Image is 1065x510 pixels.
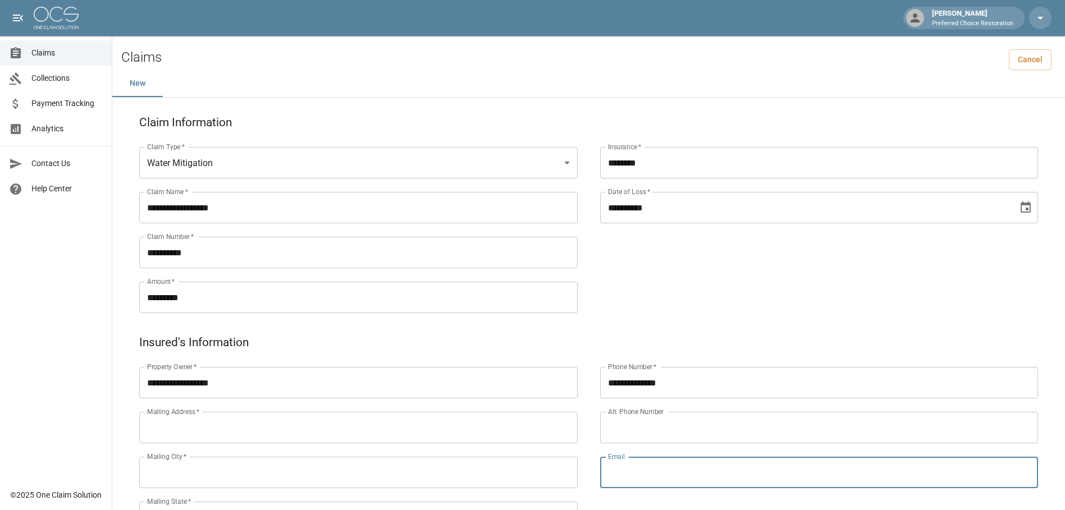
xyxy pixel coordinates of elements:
[147,452,187,461] label: Mailing City
[927,8,1018,28] div: [PERSON_NAME]
[31,98,103,109] span: Payment Tracking
[7,7,29,29] button: open drawer
[31,158,103,169] span: Contact Us
[608,187,650,196] label: Date of Loss
[1009,49,1052,70] a: Cancel
[147,277,175,286] label: Amount
[147,187,188,196] label: Claim Name
[1014,196,1037,219] button: Choose date, selected date is Sep 23, 2025
[121,49,162,66] h2: Claims
[608,407,664,416] label: Alt. Phone Number
[31,123,103,135] span: Analytics
[139,147,578,178] div: Water Mitigation
[112,70,1065,97] div: dynamic tabs
[34,7,79,29] img: ocs-logo-white-transparent.png
[608,452,625,461] label: Email
[31,72,103,84] span: Collections
[147,497,191,506] label: Mailing State
[31,47,103,59] span: Claims
[608,362,656,371] label: Phone Number
[31,183,103,195] span: Help Center
[147,362,197,371] label: Property Owner
[147,232,194,241] label: Claim Number
[608,142,641,151] label: Insurance
[10,489,102,500] div: © 2025 One Claim Solution
[112,70,163,97] button: New
[147,142,185,151] label: Claim Type
[147,407,199,416] label: Mailing Address
[932,19,1013,29] p: Preferred Choice Restoration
